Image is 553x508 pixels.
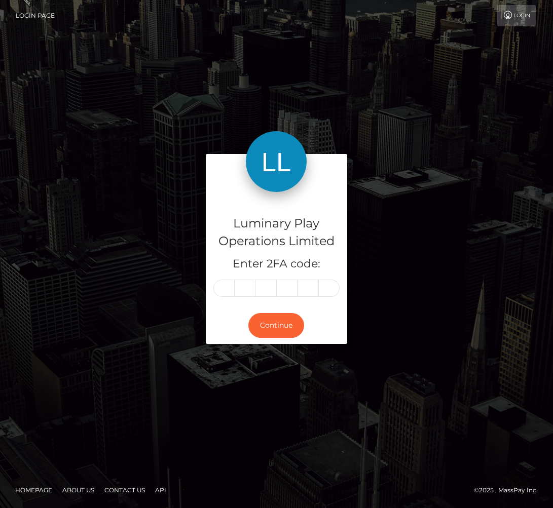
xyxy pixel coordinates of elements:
a: Login Page [16,5,55,26]
a: Homepage [11,482,56,498]
button: Continue [248,313,304,338]
h5: Enter 2FA code: [213,256,340,272]
a: About Us [58,482,98,498]
a: API [151,482,170,498]
a: Login [497,5,536,26]
h4: Luminary Play Operations Limited [213,215,340,250]
a: Contact Us [100,482,149,498]
img: Luminary Play Operations Limited [246,131,307,192]
div: © 2025 , MassPay Inc. [474,485,545,496]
